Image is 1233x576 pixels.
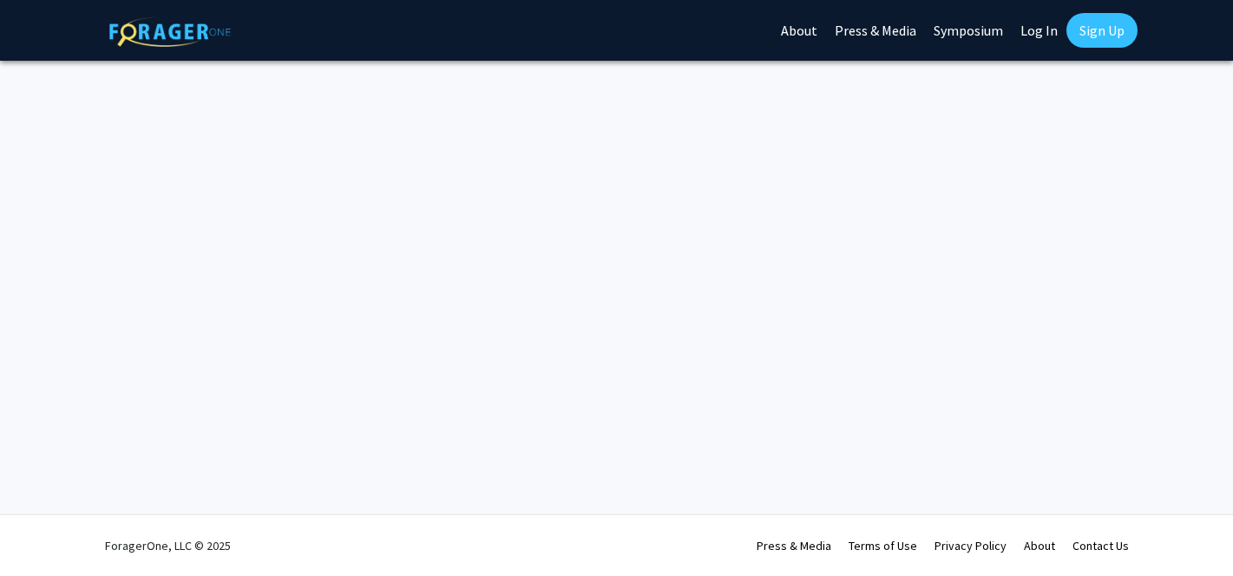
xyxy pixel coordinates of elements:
a: About [1024,538,1055,553]
img: ForagerOne Logo [109,16,231,47]
div: ForagerOne, LLC © 2025 [105,515,231,576]
a: Sign Up [1066,13,1138,48]
a: Contact Us [1072,538,1129,553]
a: Privacy Policy [935,538,1007,553]
a: Terms of Use [849,538,917,553]
a: Press & Media [757,538,831,553]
